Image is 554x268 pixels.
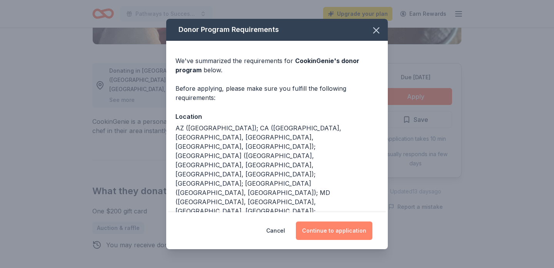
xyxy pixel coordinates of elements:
[175,112,379,122] div: Location
[266,221,285,240] button: Cancel
[175,56,379,75] div: We've summarized the requirements for below.
[296,221,372,240] button: Continue to application
[166,19,388,41] div: Donor Program Requirements
[175,84,379,102] div: Before applying, please make sure you fulfill the following requirements:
